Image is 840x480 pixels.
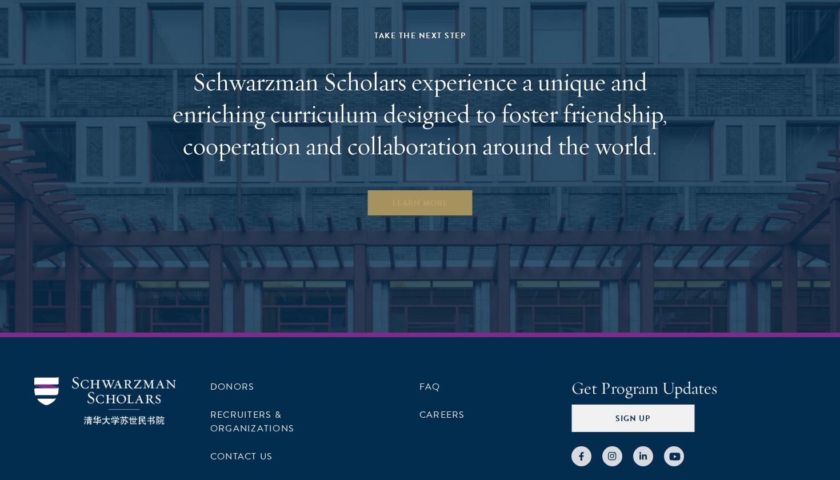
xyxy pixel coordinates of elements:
[210,450,273,463] a: Contact Us
[154,66,686,162] h2: Schwarzman Scholars experience a unique and enriching curriculum designed to foster friendship, c...
[34,377,176,425] img: Schwarzman Scholars
[571,377,806,400] h4: Get Program Updates
[154,29,686,43] div: Take the Next Step
[571,405,694,432] button: Sign Up
[210,408,294,435] a: Recruiters & Organizations
[367,189,474,217] a: Learn More
[419,380,441,394] a: FAQ
[419,408,465,422] a: Careers
[210,380,254,394] a: Donors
